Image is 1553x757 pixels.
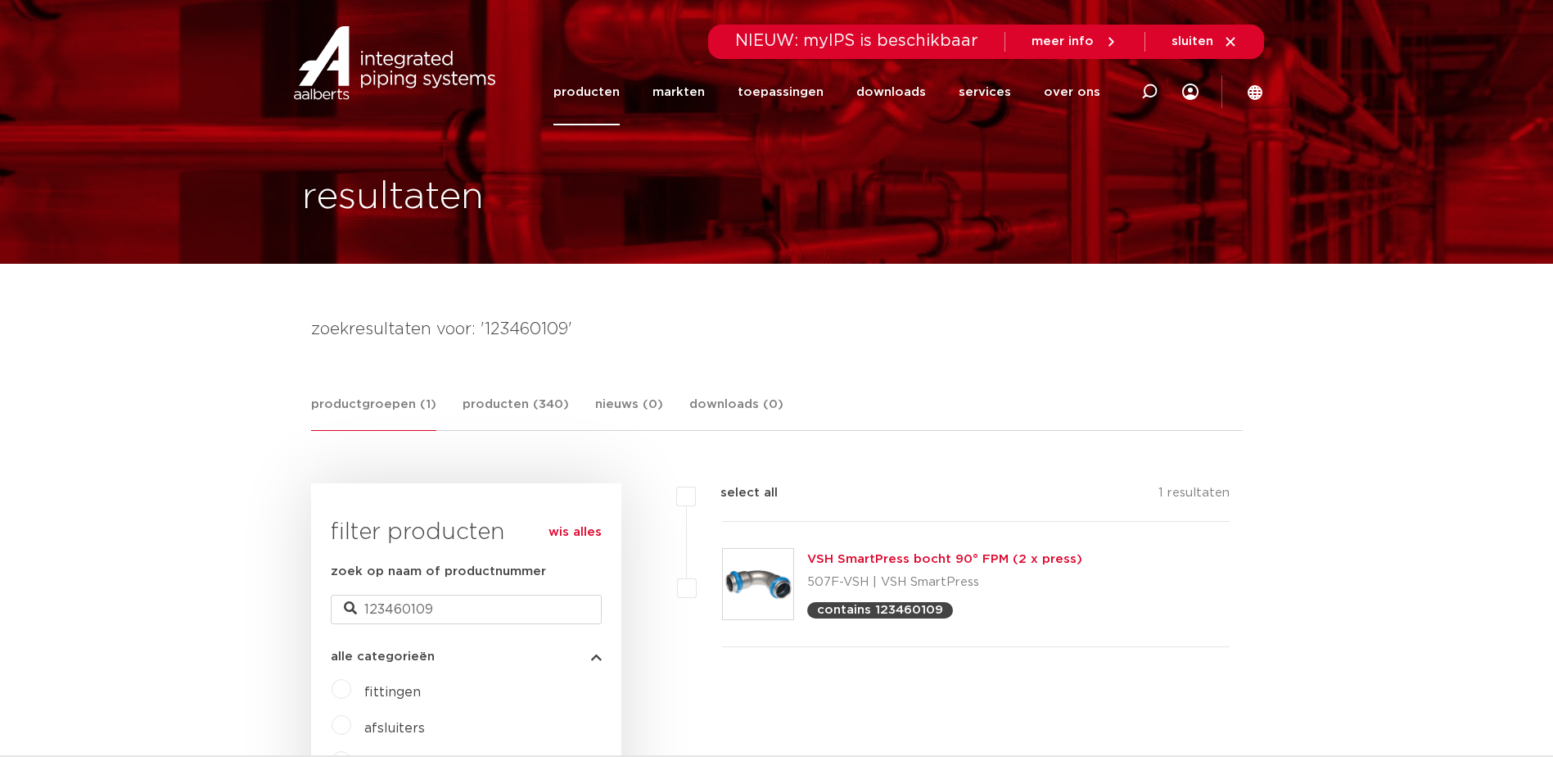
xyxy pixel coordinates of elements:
a: downloads (0) [689,395,783,430]
span: NIEUW: myIPS is beschikbaar [735,33,978,49]
button: alle categorieën [331,650,602,663]
a: VSH SmartPress bocht 90° FPM (2 x press) [807,553,1082,565]
a: sluiten [1172,34,1238,49]
h4: zoekresultaten voor: '123460109' [311,316,1243,342]
input: zoeken [331,595,602,624]
p: 507F-VSH | VSH SmartPress [807,569,1082,596]
label: select all [696,483,778,503]
span: alle categorieën [331,650,435,663]
a: over ons [1044,59,1100,125]
a: toepassingen [738,59,824,125]
span: meer info [1032,35,1094,48]
img: Thumbnail for VSH SmartPress bocht 90° FPM (2 x press) [723,549,793,619]
a: meer info [1032,34,1118,49]
div: my IPS [1182,59,1199,125]
p: contains 123460109 [817,604,943,616]
a: markten [652,59,705,125]
a: productgroepen (1) [311,395,436,431]
label: zoek op naam of productnummer [331,562,546,582]
nav: Menu [553,59,1100,125]
a: nieuws (0) [595,395,663,430]
a: afsluiters [364,722,425,735]
a: wis alles [549,523,602,542]
a: producten (340) [463,395,569,430]
h3: filter producten [331,516,602,549]
a: downloads [856,59,926,125]
a: services [959,59,1011,125]
a: fittingen [364,686,421,699]
a: producten [553,59,620,125]
h1: resultaten [302,171,484,224]
span: sluiten [1172,35,1213,48]
p: 1 resultaten [1158,483,1230,509]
